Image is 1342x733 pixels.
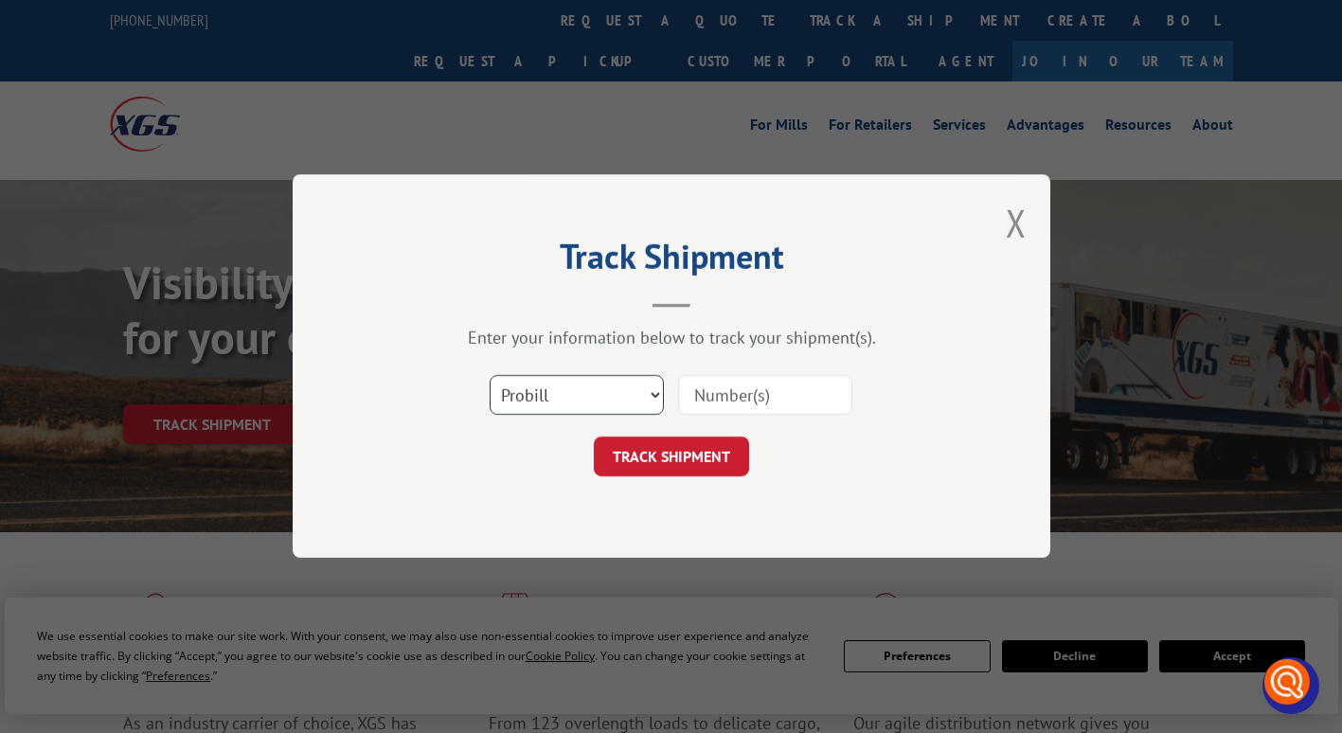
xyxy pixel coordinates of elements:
input: Number(s) [678,376,852,416]
h2: Track Shipment [387,243,956,279]
button: Close modal [1006,198,1027,248]
div: Open chat [1262,657,1319,714]
div: Enter your information below to track your shipment(s). [387,328,956,349]
button: TRACK SHIPMENT [594,438,749,477]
